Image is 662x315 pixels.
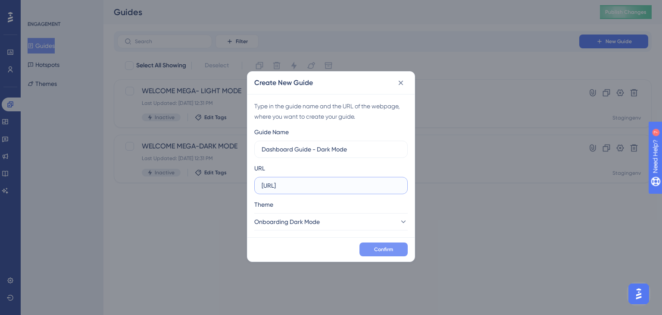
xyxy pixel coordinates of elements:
span: Confirm [374,246,393,253]
div: URL [254,163,265,173]
h2: Create New Guide [254,78,313,88]
input: https://www.example.com [262,181,400,190]
input: How to Create [262,145,400,154]
div: Type in the guide name and the URL of the webpage, where you want to create your guide. [254,101,408,122]
span: Need Help? [20,2,54,13]
div: Guide Name [254,127,289,137]
div: 7 [60,4,62,11]
span: Theme [254,199,273,210]
span: Onboarding Dark Mode [254,217,320,227]
iframe: UserGuiding AI Assistant Launcher [626,281,652,307]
